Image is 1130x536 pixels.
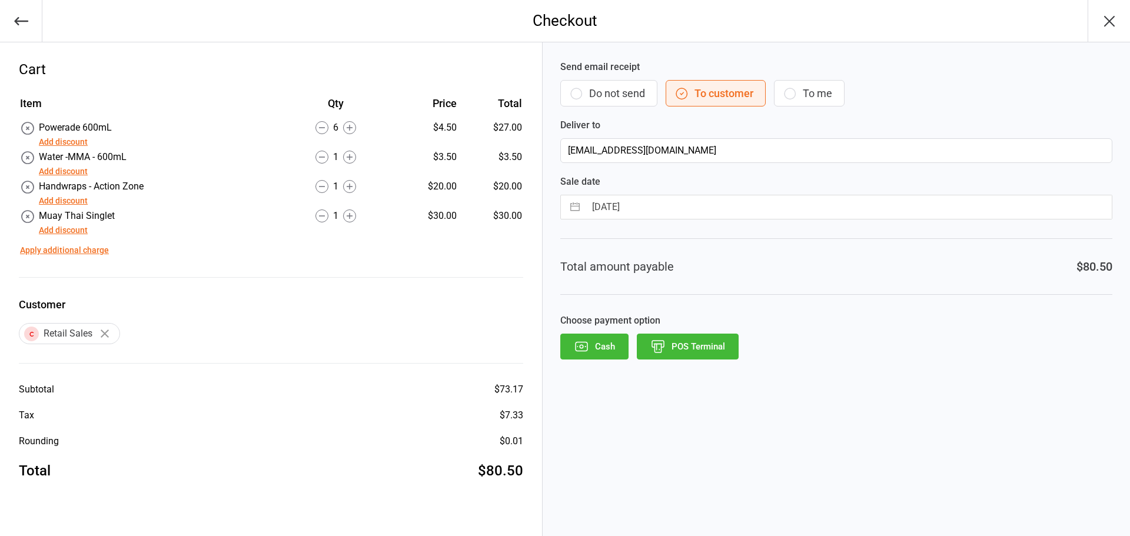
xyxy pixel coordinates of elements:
[666,80,766,106] button: To customer
[560,258,674,275] div: Total amount payable
[494,382,523,397] div: $73.17
[774,80,845,106] button: To me
[280,121,391,135] div: 6
[280,150,391,164] div: 1
[280,209,391,223] div: 1
[39,151,127,162] span: Water -MMA - 600mL
[560,80,657,106] button: Do not send
[19,460,51,481] div: Total
[478,460,523,481] div: $80.50
[461,95,522,119] th: Total
[560,60,1112,74] label: Send email receipt
[280,179,391,194] div: 1
[393,209,457,223] div: $30.00
[560,334,629,359] button: Cash
[560,138,1112,163] input: Customer Email
[20,244,109,257] button: Apply additional charge
[461,209,522,237] td: $30.00
[19,408,34,422] div: Tax
[461,179,522,208] td: $20.00
[560,314,1112,328] label: Choose payment option
[500,434,523,448] div: $0.01
[393,150,457,164] div: $3.50
[19,382,54,397] div: Subtotal
[39,122,112,133] span: Powerade 600mL
[39,165,88,178] button: Add discount
[19,59,523,80] div: Cart
[39,224,88,237] button: Add discount
[19,323,120,344] div: Retail Sales
[637,334,739,359] button: POS Terminal
[39,210,115,221] span: Muay Thai Singlet
[39,136,88,148] button: Add discount
[500,408,523,422] div: $7.33
[1076,258,1112,275] div: $80.50
[393,121,457,135] div: $4.50
[560,175,1112,189] label: Sale date
[19,297,523,312] label: Customer
[393,95,457,111] div: Price
[461,150,522,178] td: $3.50
[280,95,391,119] th: Qty
[39,181,144,192] span: Handwraps - Action Zone
[20,95,279,119] th: Item
[19,434,59,448] div: Rounding
[461,121,522,149] td: $27.00
[393,179,457,194] div: $20.00
[560,118,1112,132] label: Deliver to
[39,195,88,207] button: Add discount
